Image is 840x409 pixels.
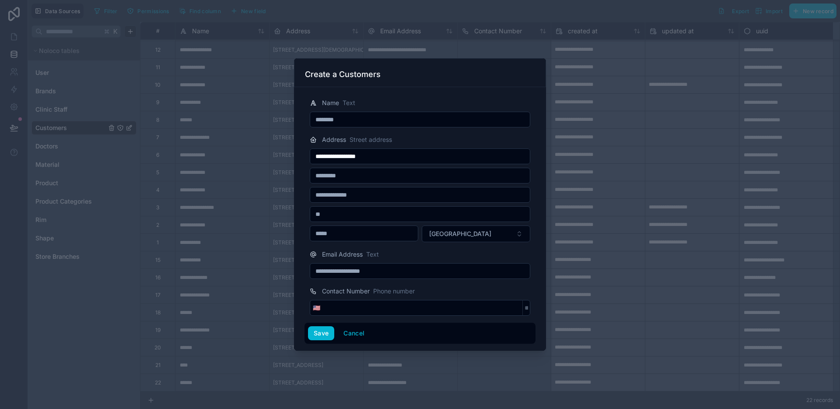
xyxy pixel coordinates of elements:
span: [GEOGRAPHIC_DATA] [429,229,491,238]
h3: Create a Customers [305,69,381,80]
button: Select Button [422,226,530,242]
button: Cancel [338,326,370,340]
span: Name [322,99,339,107]
span: Phone number [373,287,415,296]
span: Text [343,99,355,107]
span: Street address [350,135,392,144]
span: Contact Number [322,287,370,296]
span: 🇺🇸 [313,303,320,312]
button: Select Button [310,300,323,316]
button: Save [308,326,334,340]
span: Address [322,135,346,144]
span: Email Address [322,250,363,259]
span: Text [366,250,379,259]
